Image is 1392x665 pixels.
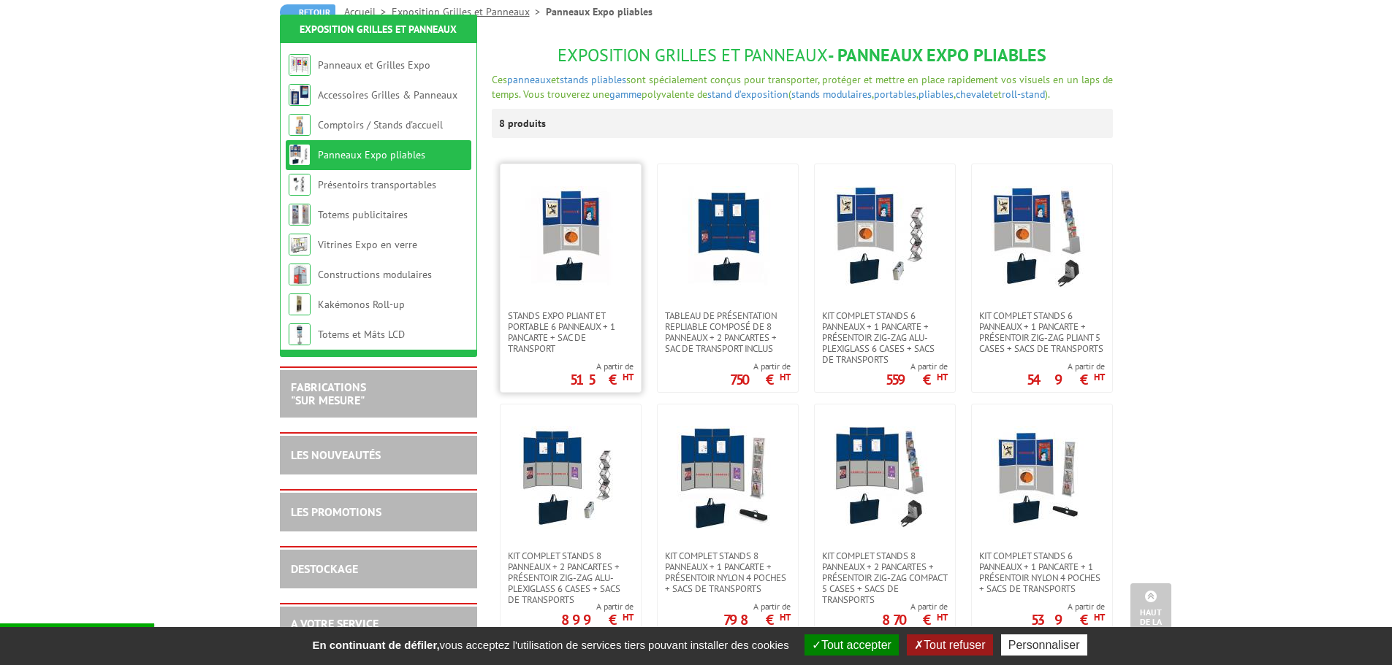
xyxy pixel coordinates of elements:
[591,73,626,86] a: pliables
[318,208,408,221] a: Totems publicitaires
[822,550,948,605] span: Kit complet stands 8 panneaux + 2 pancartes + présentoir zig-zag compact 5 cases + sacs de transp...
[318,118,443,131] a: Comptoirs / Stands d'accueil
[723,615,791,624] p: 798 €
[492,73,1113,101] span: sont spécialement conçus pour transporter, protéger et mettre en place rapidement vos visuels en ...
[289,264,311,285] img: Constructions modulaires
[291,447,381,462] a: LES NOUVEAUTÉS
[570,361,634,372] span: A partir de
[780,611,791,623] sup: HT
[501,550,641,605] a: Kit complet stands 8 panneaux + 2 pancartes + présentoir zig-zag alu-plexiglass 6 cases + sacs de...
[730,375,791,384] p: 750 €
[730,361,791,372] span: A partir de
[665,550,791,594] span: Kit complet stands 8 panneaux + 1 pancarte + présentoir nylon 4 poches + sacs de transports
[289,174,311,196] img: Présentoirs transportables
[318,298,405,311] a: Kakémonos Roll-up
[1094,611,1105,623] sup: HT
[318,268,432,281] a: Constructions modulaires
[546,4,653,19] li: Panneaux Expo pliables
[289,204,311,226] img: Totems publicitaires
[561,601,634,612] span: A partir de
[507,73,551,86] a: panneaux
[318,88,457,101] a: Accessoires Grilles & Panneaux
[289,84,311,106] img: Accessoires Grilles & Panneaux
[874,88,916,101] a: portables
[707,88,788,101] a: stand d’exposition
[991,426,1093,528] img: Kit complet stands 6 panneaux + 1 pancarte + 1 présentoir nylon 4 poches + sacs de transports
[805,634,899,656] button: Tout accepter
[788,88,1050,101] span: ( , , , et ).
[289,114,311,136] img: Comptoirs / Stands d'accueil
[558,44,828,66] span: Exposition Grilles et Panneaux
[972,310,1112,354] a: Kit complet stands 6 panneaux + 1 pancarte + présentoir zig-zag pliant 5 cases + sacs de transports
[289,323,311,345] img: Totems et Mâts LCD
[937,611,948,623] sup: HT
[1001,634,1087,656] button: Personnaliser (fenêtre modale)
[1130,583,1171,643] a: Haut de la page
[991,186,1093,288] img: Kit complet stands 6 panneaux + 1 pancarte + présentoir zig-zag pliant 5 cases + sacs de transports
[882,601,948,612] span: A partir de
[492,46,1113,65] h1: - Panneaux Expo pliables
[834,186,936,288] img: Kit complet stands 6 panneaux + 1 pancarte + présentoir zig-zag alu-plexiglass 6 cases + sacs de ...
[937,371,948,383] sup: HT
[815,310,955,365] a: Kit complet stands 6 panneaux + 1 pancarte + présentoir zig-zag alu-plexiglass 6 cases + sacs de ...
[723,601,791,612] span: A partir de
[501,310,641,354] a: Stands expo pliant et portable 6 panneaux + 1 pancarte + sac de transport
[815,550,955,605] a: Kit complet stands 8 panneaux + 2 pancartes + présentoir zig-zag compact 5 cases + sacs de transp...
[1027,375,1105,384] p: 549 €
[623,371,634,383] sup: HT
[677,426,779,528] img: Kit complet stands 8 panneaux + 1 pancarte + présentoir nylon 4 poches + sacs de transports
[499,109,554,138] p: 8 produits
[1094,371,1105,383] sup: HT
[289,144,311,166] img: Panneaux Expo pliables
[972,550,1112,594] a: Kit complet stands 6 panneaux + 1 pancarte + 1 présentoir nylon 4 poches + sacs de transports
[886,375,948,384] p: 559 €
[291,618,466,631] h2: A votre service
[658,310,798,354] a: TABLEAU DE PRÉSENTATION REPLIABLE COMPOSÉ DE 8 panneaux + 2 pancartes + sac de transport inclus
[291,380,366,407] a: FABRICATIONS"Sur Mesure"
[623,611,634,623] sup: HT
[289,54,311,76] img: Panneaux et Grilles Expo
[318,328,405,341] a: Totems et Mâts LCD
[886,361,948,372] span: A partir de
[318,178,436,191] a: Présentoirs transportables
[305,639,796,651] span: vous acceptez l'utilisation de services tiers pouvant installer des cookies
[508,550,634,605] span: Kit complet stands 8 panneaux + 2 pancartes + présentoir zig-zag alu-plexiglass 6 cases + sacs de...
[919,88,954,101] a: pliables
[609,88,642,101] a: gamme
[318,238,417,251] a: Vitrines Expo en verre
[508,310,634,354] span: Stands expo pliant et portable 6 panneaux + 1 pancarte + sac de transport
[677,186,779,288] img: TABLEAU DE PRÉSENTATION REPLIABLE COMPOSÉ DE 8 panneaux + 2 pancartes + sac de transport inclus
[561,615,634,624] p: 899 €
[570,375,634,384] p: 515 €
[1031,615,1105,624] p: 539 €
[520,426,622,528] img: Kit complet stands 8 panneaux + 2 pancartes + présentoir zig-zag alu-plexiglass 6 cases + sacs de...
[492,73,560,86] span: Ces et
[956,88,993,101] a: chevalet
[882,615,948,624] p: 870 €
[979,310,1105,354] span: Kit complet stands 6 panneaux + 1 pancarte + présentoir zig-zag pliant 5 cases + sacs de transports
[291,561,358,576] a: DESTOCKAGE
[300,23,457,36] a: Exposition Grilles et Panneaux
[520,186,622,288] img: Stands expo pliant et portable 6 panneaux + 1 pancarte + sac de transport
[392,5,546,18] a: Exposition Grilles et Panneaux
[1002,88,1045,101] a: roll-stand
[780,371,791,383] sup: HT
[318,58,430,72] a: Panneaux et Grilles Expo
[658,550,798,594] a: Kit complet stands 8 panneaux + 1 pancarte + présentoir nylon 4 poches + sacs de transports
[289,234,311,255] img: Vitrines Expo en verre
[665,310,791,354] span: TABLEAU DE PRÉSENTATION REPLIABLE COMPOSÉ DE 8 panneaux + 2 pancartes + sac de transport inclus
[791,88,872,101] a: stands modulaires
[318,148,425,161] a: Panneaux Expo pliables
[289,293,311,315] img: Kakémonos Roll-up
[979,550,1105,594] span: Kit complet stands 6 panneaux + 1 pancarte + 1 présentoir nylon 4 poches + sacs de transports
[822,310,948,365] span: Kit complet stands 6 panneaux + 1 pancarte + présentoir zig-zag alu-plexiglass 6 cases + sacs de ...
[1031,601,1105,612] span: A partir de
[1027,361,1105,372] span: A partir de
[291,504,381,519] a: LES PROMOTIONS
[312,639,439,651] strong: En continuant de défiler,
[907,634,992,656] button: Tout refuser
[560,73,588,86] a: stands
[834,426,936,528] img: Kit complet stands 8 panneaux + 2 pancartes + présentoir zig-zag compact 5 cases + sacs de transp...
